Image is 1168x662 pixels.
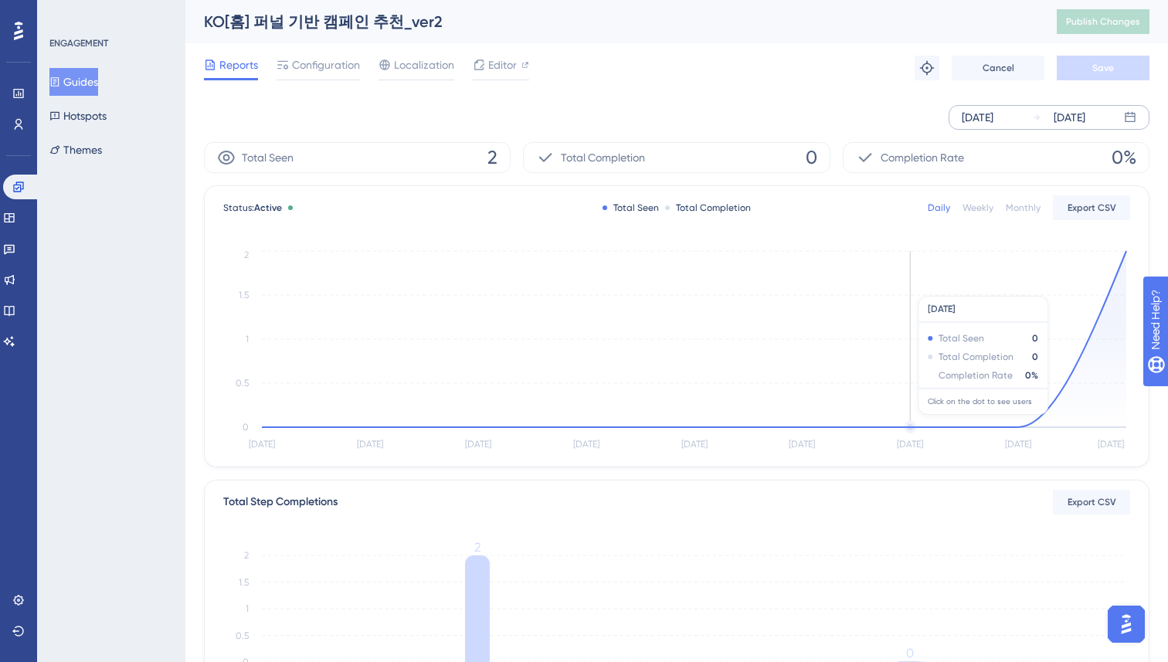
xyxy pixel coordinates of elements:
[1006,202,1041,214] div: Monthly
[1068,202,1116,214] span: Export CSV
[36,4,97,22] span: Need Help?
[928,202,950,214] div: Daily
[952,56,1044,80] button: Cancel
[223,493,338,511] div: Total Step Completions
[239,290,249,300] tspan: 1.5
[49,68,98,96] button: Guides
[1005,439,1031,450] tspan: [DATE]
[665,202,751,214] div: Total Completion
[881,148,964,167] span: Completion Rate
[246,334,249,345] tspan: 1
[1053,490,1130,514] button: Export CSV
[357,439,383,450] tspan: [DATE]
[1053,195,1130,220] button: Export CSV
[1057,56,1149,80] button: Save
[573,439,599,450] tspan: [DATE]
[561,148,645,167] span: Total Completion
[1112,145,1136,170] span: 0%
[1057,9,1149,34] button: Publish Changes
[219,56,258,74] span: Reports
[1054,108,1085,127] div: [DATE]
[1068,496,1116,508] span: Export CSV
[242,148,294,167] span: Total Seen
[223,202,282,214] span: Status:
[292,56,360,74] span: Configuration
[49,37,108,49] div: ENGAGEMENT
[487,145,497,170] span: 2
[246,603,249,614] tspan: 1
[681,439,708,450] tspan: [DATE]
[236,630,249,641] tspan: 0.5
[1092,62,1114,74] span: Save
[806,145,817,170] span: 0
[204,11,1018,32] div: KO[홈] 퍼널 기반 캠페인 추천_ver2
[962,108,993,127] div: [DATE]
[236,378,249,389] tspan: 0.5
[394,56,454,74] span: Localization
[1066,15,1140,28] span: Publish Changes
[49,102,107,130] button: Hotspots
[789,439,815,450] tspan: [DATE]
[244,550,249,561] tspan: 2
[244,250,249,260] tspan: 2
[465,439,491,450] tspan: [DATE]
[897,439,923,450] tspan: [DATE]
[1098,439,1124,450] tspan: [DATE]
[249,439,275,450] tspan: [DATE]
[49,136,102,164] button: Themes
[1103,601,1149,647] iframe: UserGuiding AI Assistant Launcher
[603,202,659,214] div: Total Seen
[254,202,282,213] span: Active
[239,577,249,588] tspan: 1.5
[963,202,993,214] div: Weekly
[488,56,517,74] span: Editor
[474,540,480,555] tspan: 2
[983,62,1014,74] span: Cancel
[906,646,914,660] tspan: 0
[243,422,249,433] tspan: 0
